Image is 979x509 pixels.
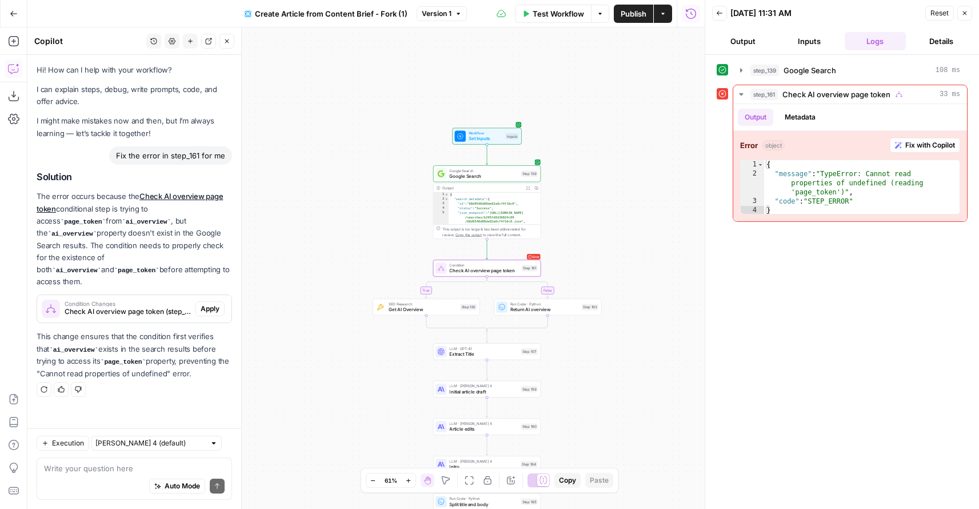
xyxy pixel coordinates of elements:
strong: Error [740,140,758,151]
span: 33 ms [940,89,960,100]
span: Apply [201,304,219,314]
div: 33 ms [733,104,967,221]
span: Intro [449,463,518,470]
h2: Solution [37,172,232,182]
span: Publish [621,8,646,19]
g: Edge from step_107 to step_159 [486,360,488,380]
div: WorkflowSet InputsInputs [433,128,541,145]
div: Inputs [506,133,518,140]
div: ErrorConditionCheck AI overview page tokenStep 161 [433,260,541,276]
button: Copy [554,473,581,488]
g: Edge from step_163 to step_161-conditional-end [487,316,548,332]
g: Edge from step_139 to step_161 [486,239,488,259]
g: Edge from step_159 to step_160 [486,397,488,417]
span: Version 1 [422,9,451,19]
p: The error occurs because the conditional step is trying to access from , but the property doesn't... [37,190,232,288]
button: Test Workflow [515,5,591,23]
code: ai_overview [122,218,171,225]
code: ai_overview [47,230,97,237]
div: SEO ResearchGet AI OverviewStep 162 [373,299,480,315]
button: Create Article from Content Brief - Fork (1) [238,5,414,23]
g: Edge from step_161-conditional-end to step_107 [486,330,488,343]
div: 1 [741,160,764,169]
g: Edge from step_162 to step_161-conditional-end [426,316,487,332]
span: step_161 [750,89,778,100]
g: Edge from step_161 to step_162 [425,277,487,299]
span: Check AI overview page token [449,267,519,274]
div: Fix the error in step_161 for me [109,146,232,165]
button: Output [738,109,773,126]
div: Output [442,185,522,191]
span: Copy [559,475,576,486]
span: Fix with Copilot [905,140,955,150]
div: 3 [741,197,764,206]
span: Toggle code folding, rows 1 through 40 [445,193,449,197]
span: Workflow [469,130,503,136]
span: Error [533,253,540,261]
span: Article edits [449,426,518,432]
button: Output [712,32,774,50]
span: Create Article from Content Brief - Fork (1) [255,8,407,19]
span: step_139 [750,65,779,76]
p: I can explain steps, debug, write prompts, code, and offer advice. [37,83,232,108]
a: Check AI overview page token [37,192,223,213]
button: Publish [614,5,653,23]
span: 61% [385,476,397,485]
div: 4 [741,206,764,215]
img: 73nre3h8eff8duqnn8tc5kmlnmbe [377,304,383,311]
span: Extract Title [449,351,518,357]
p: This change ensures that the condition first verifies that exists in the search results before tr... [37,331,232,379]
div: LLM · [PERSON_NAME] 4Article editsStep 160 [433,418,541,435]
g: Edge from step_160 to step_164 [486,435,488,455]
button: Reset [925,6,954,21]
div: LLM · [PERSON_NAME] 4Initial article draftStep 159 [433,381,541,397]
div: Run Code · PythonReturn AI overviewStep 163 [494,299,601,315]
button: 108 ms [733,61,967,79]
input: Claude Sonnet 4 (default) [95,438,205,449]
button: Paste [585,473,613,488]
code: ai_overview [52,267,101,274]
div: Step 163 [582,304,598,311]
span: Return AI overview [510,306,579,313]
div: Copilot [34,35,143,47]
div: Google SearchGoogle SearchStep 139Output{ "search_metadata":{ "id":"68d9540d88de92a0cf4f16c0", "s... [433,165,541,239]
span: SEO Research [389,301,457,307]
span: Google Search [449,168,518,173]
div: LLM · GPT-4.1Extract TitleStep 107 [433,343,541,360]
div: 2 [741,169,764,197]
g: Edge from start to step_139 [486,145,488,165]
button: Logs [845,32,906,50]
span: Google Search [784,65,836,76]
button: Fix with Copilot [890,138,960,153]
span: Condition [449,263,519,268]
div: Step 164 [521,461,538,467]
g: Edge from step_161 to step_163 [487,277,549,299]
button: Version 1 [417,6,467,21]
button: Execution [37,436,89,451]
p: Hi! How can I help with your workflow? [37,64,232,76]
div: 4 [433,206,449,210]
span: Set Inputs [469,135,503,142]
code: page_token [61,218,106,225]
span: LLM · [PERSON_NAME] 4 [449,458,518,464]
span: Run Code · Python [449,496,518,502]
code: ai_overview [49,347,98,353]
span: Execution [52,438,84,448]
span: object [762,140,785,150]
div: Step 161 [522,265,538,272]
span: Toggle code folding, rows 1 through 4 [757,160,764,169]
span: Copy the output [455,232,482,236]
div: Step 160 [521,424,538,430]
span: LLM · [PERSON_NAME] 4 [449,421,518,427]
div: 2 [433,197,449,201]
span: Test Workflow [533,8,584,19]
span: Check AI overview page token (step_161) [65,307,191,317]
p: I might make mistakes now and then, but I’m always learning — let’s tackle it together! [37,115,232,139]
button: 33 ms [733,85,967,104]
span: Get AI Overview [389,306,457,313]
span: Initial article draft [449,388,518,395]
span: Toggle code folding, rows 2 through 12 [445,197,449,201]
span: Auto Mode [165,481,200,491]
span: 108 ms [936,65,960,75]
div: Step 107 [521,348,538,355]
